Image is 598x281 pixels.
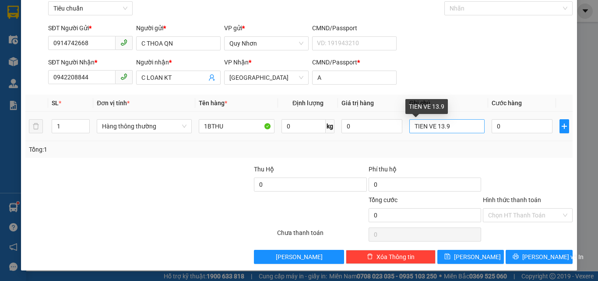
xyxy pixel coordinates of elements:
label: Hình thức thanh toán [483,196,541,203]
span: phone [120,39,127,46]
span: Hàng thông thường [102,120,186,133]
span: Quy Nhơn [229,37,303,50]
span: kg [326,119,334,133]
div: VP gửi [224,23,309,33]
div: SĐT Người Nhận [48,57,133,67]
span: [PERSON_NAME] [276,252,323,262]
span: [PERSON_NAME] [454,252,501,262]
span: user-add [208,74,215,81]
span: Đơn vị tính [97,100,130,107]
span: Giá trị hàng [341,100,374,107]
th: Ghi chú [406,95,489,112]
input: VD: Bàn, Ghế [199,119,274,133]
div: Phí thu hộ [369,164,481,178]
button: delete [29,119,43,133]
div: Người nhận [136,57,221,67]
span: Tuy Hòa [229,71,303,84]
span: printer [513,253,519,260]
span: SL [52,100,59,107]
span: VP Nhận [224,59,249,66]
div: SĐT Người Gửi [48,23,133,33]
button: deleteXóa Thông tin [346,250,436,264]
span: delete [367,253,373,260]
div: CMND/Passport [312,23,397,33]
button: printer[PERSON_NAME] và In [506,250,573,264]
span: Thu Hộ [254,166,274,173]
span: phone [120,73,127,80]
div: TIEN VE 13.9 [405,99,448,114]
input: 0 [341,119,402,133]
div: Người gửi [136,23,221,33]
button: [PERSON_NAME] [254,250,344,264]
span: Xóa Thông tin [376,252,415,262]
span: Tiêu chuẩn [53,2,127,15]
span: Định lượng [292,100,324,107]
div: Tổng: 1 [29,145,232,154]
span: Cước hàng [492,100,522,107]
span: Tên hàng [199,100,227,107]
span: plus [560,123,569,130]
button: save[PERSON_NAME] [437,250,504,264]
input: Ghi Chú [409,119,485,133]
div: Chưa thanh toán [276,228,368,243]
span: Tổng cước [369,196,397,203]
span: save [444,253,450,260]
button: plus [559,119,570,133]
div: CMND/Passport [312,57,397,67]
span: [PERSON_NAME] và In [522,252,584,262]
